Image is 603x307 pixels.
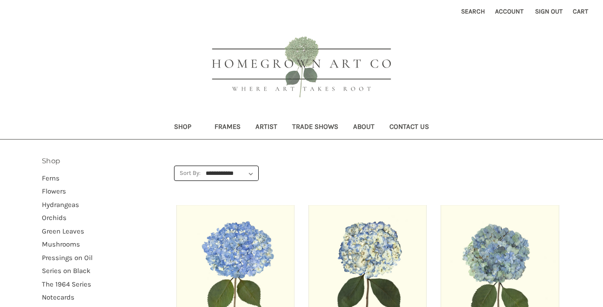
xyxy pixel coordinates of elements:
a: Shop [167,116,208,139]
a: About [346,116,382,139]
span: Cart [573,7,588,15]
a: Pressings on Oil [42,251,164,265]
a: Ferns [42,172,164,185]
a: Mushrooms [42,238,164,251]
a: Artist [248,116,285,139]
label: Sort By: [174,166,201,180]
a: Series on Black [42,264,164,278]
a: Hydrangeas [42,198,164,212]
a: Orchids [42,211,164,225]
h2: Shop [42,156,164,167]
a: Contact Us [382,116,436,139]
a: The 1964 Series [42,278,164,291]
a: Flowers [42,185,164,198]
a: Notecards [42,291,164,304]
a: Trade Shows [285,116,346,139]
img: HOMEGROWN ART CO [197,26,406,110]
a: Green Leaves [42,225,164,238]
a: Frames [207,116,248,139]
